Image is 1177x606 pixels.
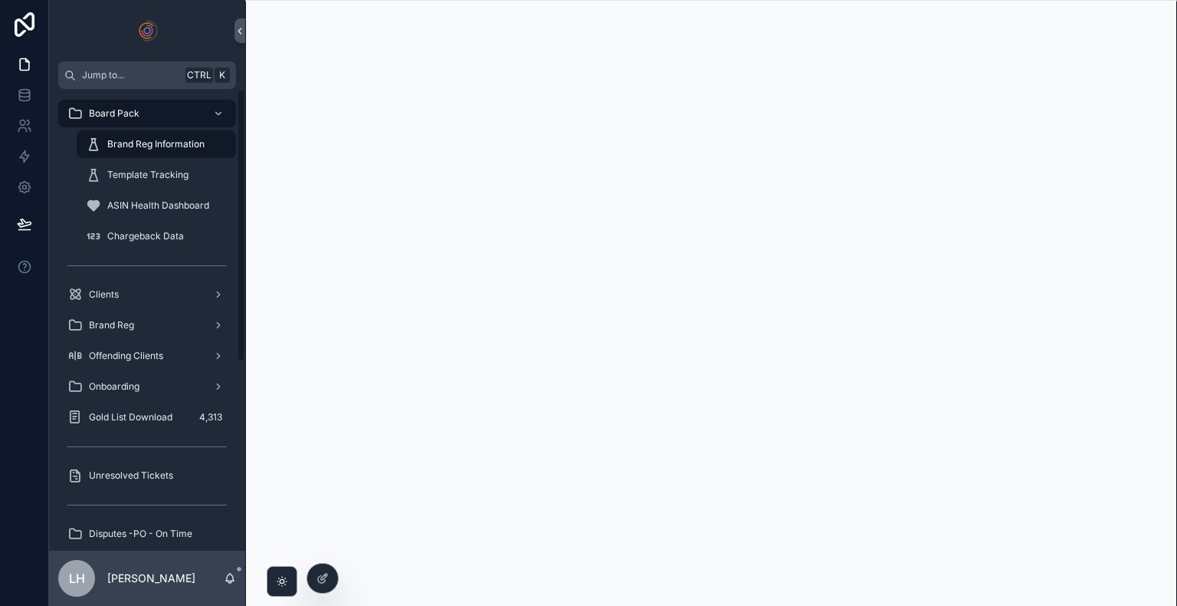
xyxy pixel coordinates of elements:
[107,199,209,212] span: ASIN Health Dashboard
[58,373,236,400] a: Onboarding
[58,61,236,89] button: Jump to...CtrlK
[69,569,85,588] span: LH
[77,222,236,250] a: Chargeback Data
[58,281,236,308] a: Clients
[58,403,236,431] a: Gold List Download4,313
[58,100,236,127] a: Board Pack
[107,169,189,181] span: Template Tracking
[107,230,184,242] span: Chargeback Data
[77,192,236,219] a: ASIN Health Dashboard
[89,350,163,362] span: Offending Clients
[216,69,228,81] span: K
[107,138,205,150] span: Brand Reg Information
[58,311,236,339] a: Brand Reg
[185,68,213,83] span: Ctrl
[89,288,119,301] span: Clients
[77,161,236,189] a: Template Tracking
[58,342,236,370] a: Offending Clients
[89,528,192,540] span: Disputes -PO - On Time
[82,69,179,81] span: Jump to...
[58,520,236,548] a: Disputes -PO - On Time
[89,411,172,423] span: Gold List Download
[89,469,173,482] span: Unresolved Tickets
[89,319,134,331] span: Brand Reg
[135,18,159,43] img: App logo
[49,89,245,551] div: scrollable content
[89,107,139,120] span: Board Pack
[107,571,195,586] p: [PERSON_NAME]
[58,462,236,489] a: Unresolved Tickets
[89,380,139,393] span: Onboarding
[195,408,227,427] div: 4,313
[77,130,236,158] a: Brand Reg Information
